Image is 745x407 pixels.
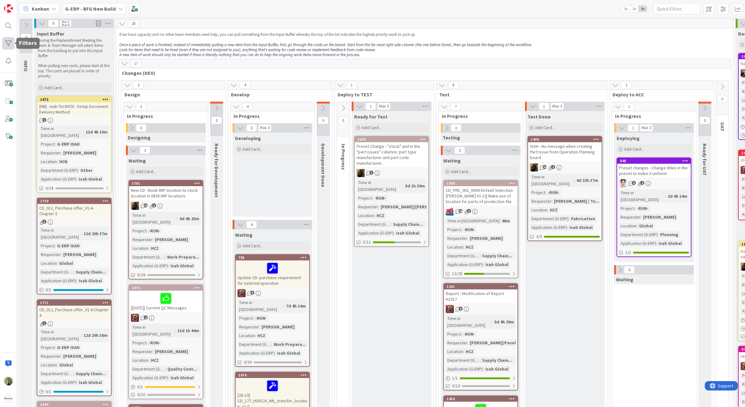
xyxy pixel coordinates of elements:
span: 1x [622,6,630,12]
div: Department (G-ERP) [131,254,165,260]
div: Time in [GEOGRAPHIC_DATA] [39,227,81,240]
span: Test Done [527,114,550,120]
div: Update CD- purchase requirement for external operation [236,260,309,287]
img: ll [619,179,627,187]
div: Global [637,222,654,229]
span: Add Card... [136,169,156,174]
span: : [146,227,147,234]
div: 1406 [531,137,602,142]
div: -RUN- [147,227,162,234]
div: HCZ [375,212,386,219]
span: : [177,215,178,222]
div: Application (G-ERP) [39,277,76,284]
span: 0 [246,124,257,132]
div: Application (G-ERP) [131,262,168,269]
span: 0 [338,117,348,124]
span: 1 [640,181,644,185]
span: : [76,176,77,182]
div: Application (G-ERP) [530,224,567,231]
span: 7 [450,103,461,110]
span: 3x [638,6,647,12]
div: 1100Preset Change - "stock" and in the "part issues" columns: part type manufacturer and part cod... [355,137,428,167]
span: Add Card... [243,243,262,249]
img: TT [4,377,13,385]
span: Waiting [128,157,146,164]
div: HCZ [548,206,559,213]
span: Development Done [320,143,326,187]
div: 785 [236,255,309,260]
span: : [499,217,500,224]
div: Time in [GEOGRAPHIC_DATA] [357,179,403,193]
div: Global [58,260,74,267]
span: Add Card... [243,146,262,152]
span: 3 [42,220,46,224]
span: : [78,167,79,174]
span: 9 [632,181,636,185]
span: Changes (DEV) [122,70,723,76]
span: 4 [242,103,253,110]
div: Application (G-ERP) [357,230,394,236]
div: Project [39,141,55,148]
div: 0/1 [37,286,111,294]
div: Other [79,167,94,174]
span: 3 [467,209,471,213]
div: 1406 [528,137,602,142]
div: HCZ [149,245,160,252]
div: Location [357,212,374,219]
span: 0 [318,117,329,124]
div: 1770CD_012_Purchase offer_V1.4- Chapter 5 [37,198,111,218]
span: : [57,260,58,267]
div: Isah Global [169,262,195,269]
div: ND [355,169,428,177]
span: 0/29 [137,272,145,278]
span: : [467,235,468,242]
span: Developing [235,135,261,141]
span: : [461,226,462,233]
span: : [656,240,657,247]
span: Add Card... [535,125,555,130]
div: Application (G-ERP) [619,240,656,247]
div: Location [39,158,57,165]
span: Develop [231,91,324,98]
span: Waiting [616,276,633,283]
div: 648Preset changes - Change titles in the preset to make it uniform [617,158,691,177]
div: JK [236,289,309,297]
div: [PERSON_NAME] / To... [552,198,601,205]
div: [PERSON_NAME] [62,149,98,156]
div: Isah Global [568,224,594,231]
span: 0 [699,117,710,124]
span: : [665,193,666,200]
div: JK [444,207,517,216]
img: JK [446,207,454,216]
span: 2x [630,6,638,12]
div: Location [530,206,547,213]
div: 1098CD_PRE_002_0094 Default Selection [PERSON_NAME] V1.3 || Make use of location for parts of pro... [444,181,517,206]
div: Time in [GEOGRAPHIC_DATA] [39,125,83,139]
img: avatar [4,394,13,403]
div: 1100 [358,137,428,142]
span: 7 [369,171,373,175]
div: Location [131,245,148,252]
span: : [168,262,169,269]
div: 1771 [37,300,111,306]
span: : [480,252,481,259]
div: [PERSON_NAME]/[PERSON_NAME]... [379,203,454,210]
div: JK [129,314,203,322]
span: 15 [543,165,547,169]
div: Requester [446,235,467,242]
div: New CD - Book WIP location to stock location in 0836 WIP locations [129,186,203,200]
span: : [551,198,552,205]
div: 1241Report - Modification of Report H1017 [444,284,517,303]
span: 0 / 1 [46,287,51,293]
div: Isah Global [657,240,683,247]
span: : [483,261,484,268]
div: -RUN- [373,195,387,201]
img: JK [238,289,246,297]
em: A new item of work should only be started if there is literally nothing that you can do to help t... [119,52,360,57]
p: When pulling new cards, please start at the top. The cards are placed in order of priority. [38,63,110,79]
div: Department (G-ERP) [39,269,73,275]
div: 648 [617,158,691,164]
span: : [152,236,153,243]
